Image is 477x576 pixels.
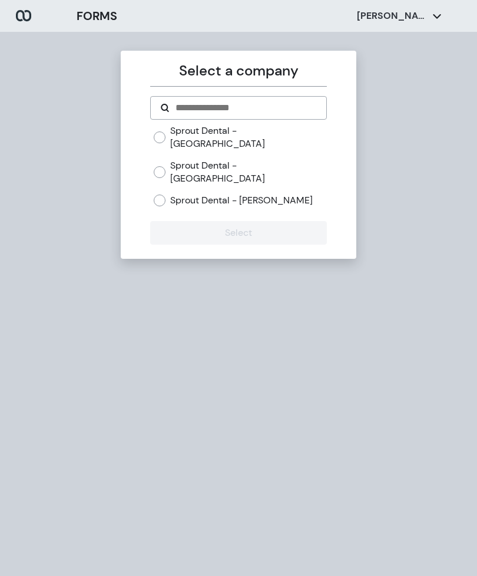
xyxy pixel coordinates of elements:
[150,60,326,81] p: Select a company
[174,101,316,115] input: Search
[357,9,428,22] p: [PERSON_NAME]
[77,7,117,25] h3: FORMS
[170,194,313,207] label: Sprout Dental - [PERSON_NAME]
[170,159,326,185] label: Sprout Dental - [GEOGRAPHIC_DATA]
[170,124,326,150] label: Sprout Dental - [GEOGRAPHIC_DATA]
[150,221,326,245] button: Select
